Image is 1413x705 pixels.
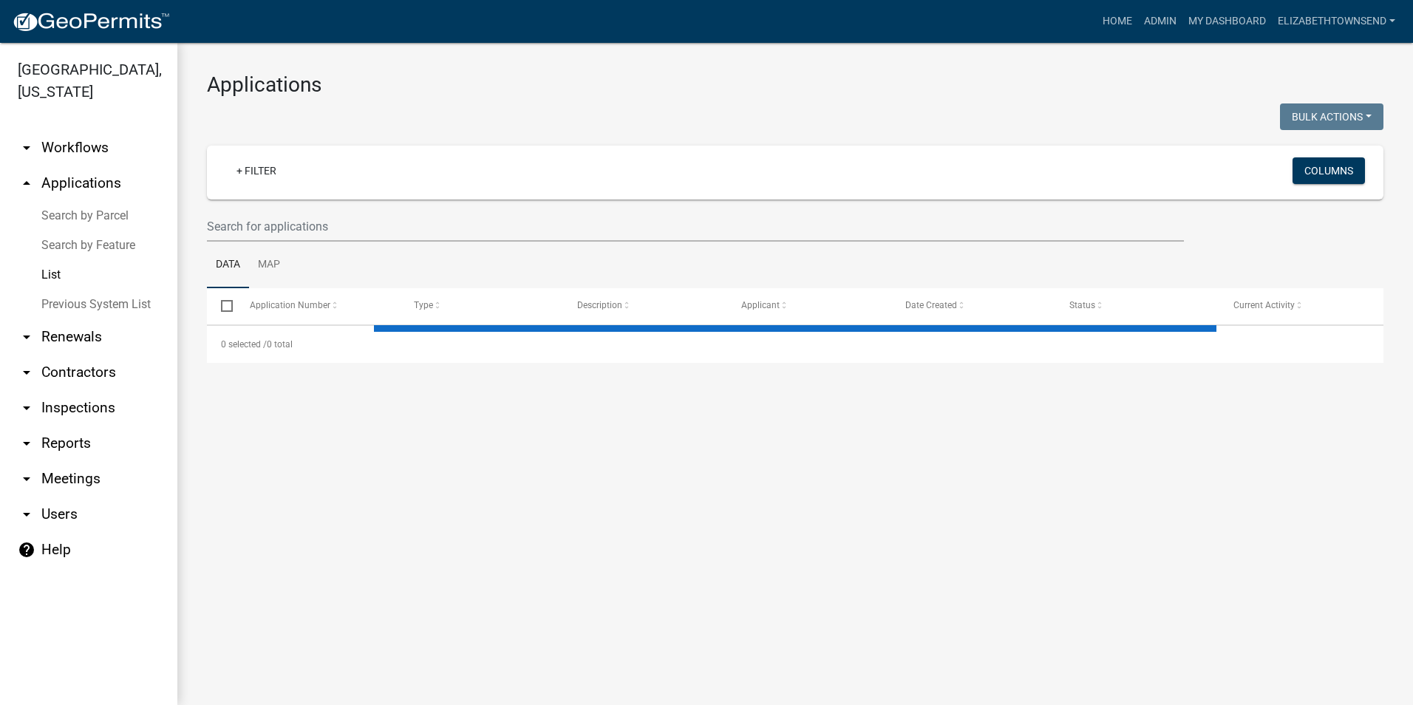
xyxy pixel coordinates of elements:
[18,505,35,523] i: arrow_drop_down
[18,435,35,452] i: arrow_drop_down
[905,300,957,310] span: Date Created
[414,300,433,310] span: Type
[1069,300,1095,310] span: Status
[1233,300,1295,310] span: Current Activity
[225,157,288,184] a: + Filter
[1055,288,1219,324] datatable-header-cell: Status
[577,300,622,310] span: Description
[18,328,35,346] i: arrow_drop_down
[891,288,1055,324] datatable-header-cell: Date Created
[207,72,1383,98] h3: Applications
[563,288,727,324] datatable-header-cell: Description
[1097,7,1138,35] a: Home
[18,139,35,157] i: arrow_drop_down
[741,300,780,310] span: Applicant
[1138,7,1182,35] a: Admin
[727,288,891,324] datatable-header-cell: Applicant
[207,242,249,289] a: Data
[250,300,330,310] span: Application Number
[207,326,1383,363] div: 0 total
[1182,7,1272,35] a: My Dashboard
[18,399,35,417] i: arrow_drop_down
[18,174,35,192] i: arrow_drop_up
[399,288,563,324] datatable-header-cell: Type
[18,541,35,559] i: help
[1293,157,1365,184] button: Columns
[249,242,289,289] a: Map
[207,211,1184,242] input: Search for applications
[235,288,399,324] datatable-header-cell: Application Number
[1219,288,1383,324] datatable-header-cell: Current Activity
[18,470,35,488] i: arrow_drop_down
[221,339,267,350] span: 0 selected /
[1272,7,1401,35] a: ElizabethTownsend
[1280,103,1383,130] button: Bulk Actions
[207,288,235,324] datatable-header-cell: Select
[18,364,35,381] i: arrow_drop_down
